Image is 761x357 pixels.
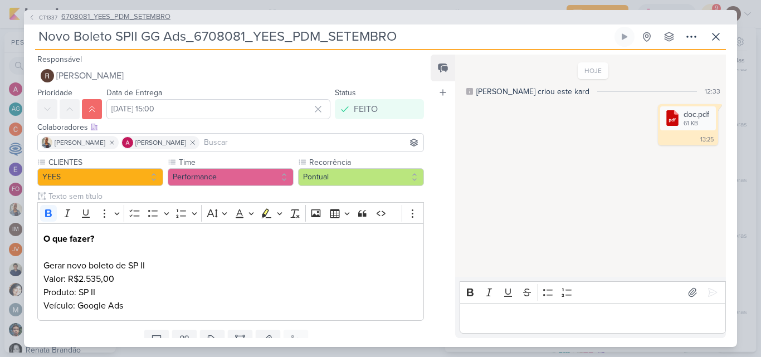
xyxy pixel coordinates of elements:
input: Select a date [106,99,330,119]
input: Kard Sem Título [35,27,612,47]
div: doc.pdf [684,109,709,120]
div: Colaboradores [37,121,424,133]
button: FEITO [335,99,424,119]
div: Editor toolbar [460,281,726,303]
input: Texto sem título [46,190,424,202]
img: Iara Santos [41,137,52,148]
div: 13:25 [700,135,714,144]
div: Editor editing area: main [37,223,424,321]
img: Rafael Dornelles [41,69,54,82]
div: FEITO [354,102,378,116]
input: Buscar [202,136,421,149]
strong: O que fazer? [43,233,94,244]
label: Time [178,157,294,168]
button: YEES [37,168,163,186]
div: Ligar relógio [620,32,629,41]
img: Alessandra Gomes [122,137,133,148]
span: [PERSON_NAME] [56,69,124,82]
label: Status [335,88,356,97]
button: Performance [168,168,294,186]
label: CLIENTES [47,157,163,168]
label: Recorrência [308,157,424,168]
p: Gerar novo boleto de SP II Valor: R$2.535,00 Produto: SP II Veículo: Google Ads [43,232,418,312]
button: [PERSON_NAME] [37,66,424,86]
div: doc.pdf [660,106,716,130]
button: Pontual [298,168,424,186]
div: 61 KB [684,119,709,128]
label: Responsável [37,55,82,64]
div: Editor editing area: main [460,303,726,334]
label: Prioridade [37,88,72,97]
span: [PERSON_NAME] [135,138,186,148]
div: 12:33 [705,86,720,96]
div: [PERSON_NAME] criou este kard [476,86,589,97]
span: [PERSON_NAME] [55,138,105,148]
label: Data de Entrega [106,88,162,97]
div: Editor toolbar [37,202,424,224]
